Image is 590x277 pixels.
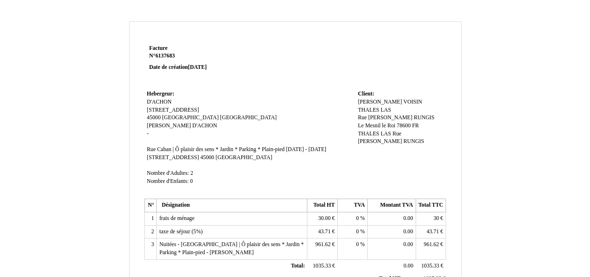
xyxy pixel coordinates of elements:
span: 961.62 [424,241,439,248]
span: 0.00 [403,241,413,248]
td: 3 [145,239,157,259]
span: [PERSON_NAME] [358,99,402,105]
td: 1 [145,212,157,226]
span: [PERSON_NAME] [147,123,191,129]
td: € [416,259,446,273]
td: € [416,225,446,239]
th: Montant TVA [368,199,416,212]
span: VOISIN THALES LAS [358,99,422,113]
span: 1035.33 [313,263,331,269]
span: 0.00 [403,229,413,235]
span: 0.00 [403,215,413,221]
span: frais de ménage [159,215,194,221]
span: Facture [149,45,168,51]
td: € [307,212,337,226]
span: 2 [190,170,193,176]
span: 30.00 [318,215,331,221]
span: Total: [291,263,305,269]
span: 0.00 [404,263,413,269]
span: Client: [358,91,374,97]
span: 0 [356,215,359,221]
span: 30 [433,215,439,221]
span: 0 [190,178,193,184]
td: € [416,239,446,259]
th: TVA [337,199,367,212]
th: N° [145,199,157,212]
td: € [307,239,337,259]
span: Nombre d'Enfants: [147,178,189,184]
span: D'ACHON [147,99,171,105]
span: [STREET_ADDRESS] [147,154,199,161]
span: 45000 [200,154,214,161]
td: % [337,225,367,239]
span: D'ACHON [192,123,217,129]
span: [GEOGRAPHIC_DATA] [216,154,272,161]
span: 1035.33 [421,263,439,269]
span: 6137683 [155,53,175,59]
th: Total HT [307,199,337,212]
span: - [147,131,149,137]
td: % [337,212,367,226]
span: THALES LAS Rue [PERSON_NAME] RUNGIS [358,131,424,145]
span: Rue [PERSON_NAME] RUNGIS [358,115,434,121]
span: Hebergeur: [147,91,174,97]
td: € [416,212,446,226]
span: Rue Caban | Ô plaisir des sens * Jardin * Parking * Plain-pied [147,146,285,153]
span: 961.62 [315,241,331,248]
span: [DATE] [188,64,207,70]
strong: Date de création [149,64,207,70]
span: [GEOGRAPHIC_DATA] [162,115,219,121]
span: 0 [356,229,359,235]
th: Total TTC [416,199,446,212]
span: [GEOGRAPHIC_DATA] [220,115,276,121]
span: Nombre d'Adultes: [147,170,189,176]
td: 2 [145,225,157,239]
span: [STREET_ADDRESS] [147,107,199,113]
span: 78600 FR [397,123,419,129]
span: Nuitées - [GEOGRAPHIC_DATA] | Ô plaisir des sens * Jardin * Parking * Plain-pied - [PERSON_NAME] [159,241,304,256]
span: 0 [356,241,359,248]
span: [DATE] - [DATE] [286,146,326,153]
th: Désignation [157,199,307,212]
span: Le Mesnil le Roi [358,123,395,129]
span: taxe de séjour (5%) [159,229,202,235]
span: 43.71 [427,229,439,235]
span: 45000 [147,115,161,121]
td: € [307,225,337,239]
td: € [307,259,337,273]
td: % [337,239,367,259]
strong: N° [149,52,263,60]
span: 43.71 [318,229,331,235]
